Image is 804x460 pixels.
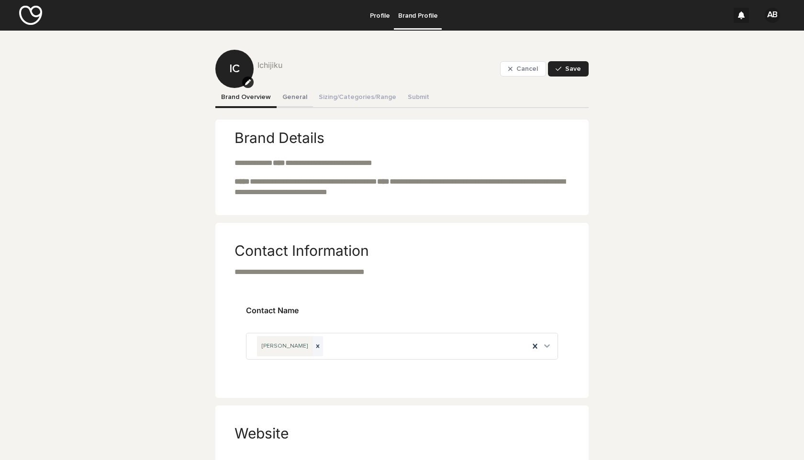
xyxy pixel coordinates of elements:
[246,305,299,329] span: Contact Name
[548,61,589,77] button: Save
[19,6,42,25] img: SZUT5cL6R8SGCY3hRM1s
[215,88,277,108] button: Brand Overview
[277,88,313,108] button: General
[565,66,581,72] span: Save
[234,242,369,259] h2: Contact Information
[234,129,569,146] h2: Brand Details
[500,61,546,77] button: Cancel
[257,59,496,71] p: Ichijiku
[765,8,780,23] div: AB
[516,66,538,72] span: Cancel
[234,425,289,442] h2: Website
[402,88,435,108] button: Submit
[257,336,313,356] div: [PERSON_NAME]
[313,88,402,108] button: Sizing/Categories/Range
[215,24,254,76] div: IC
